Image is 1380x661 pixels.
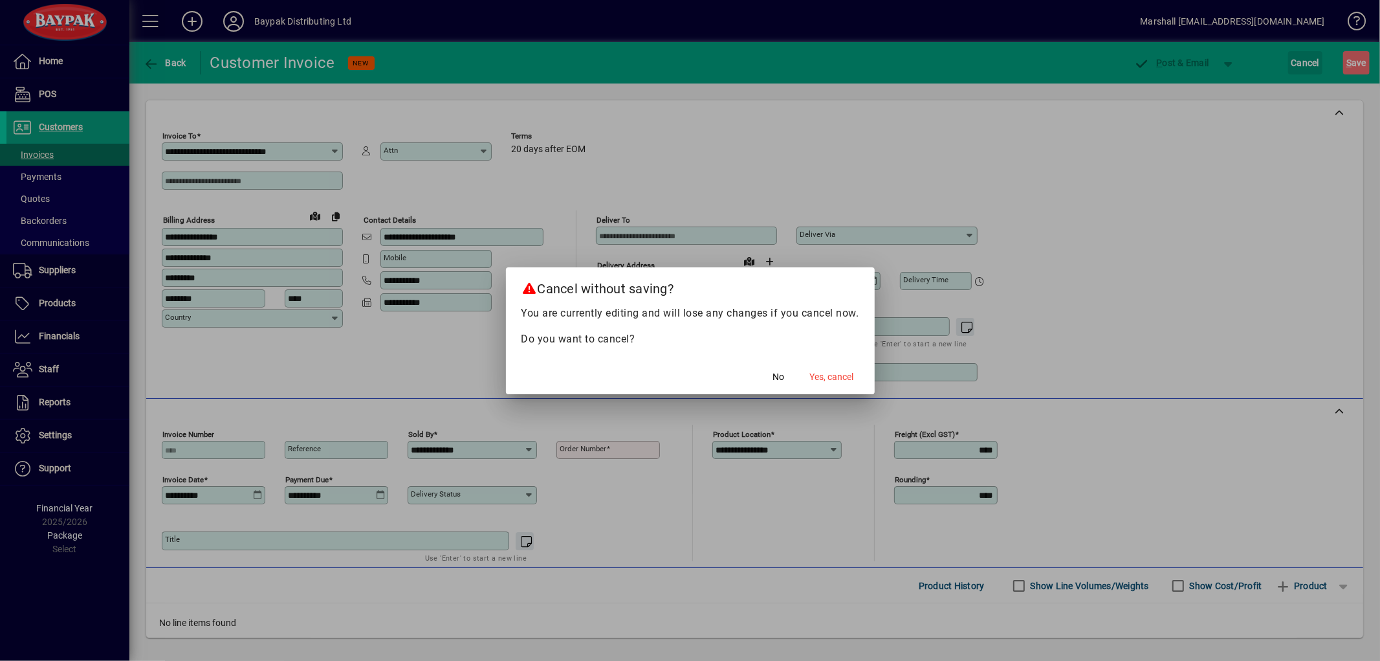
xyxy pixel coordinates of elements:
[773,370,785,384] span: No
[521,331,859,347] p: Do you want to cancel?
[506,267,875,305] h2: Cancel without saving?
[805,366,859,389] button: Yes, cancel
[810,370,854,384] span: Yes, cancel
[758,366,800,389] button: No
[521,306,859,321] p: You are currently editing and will lose any changes if you cancel now.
